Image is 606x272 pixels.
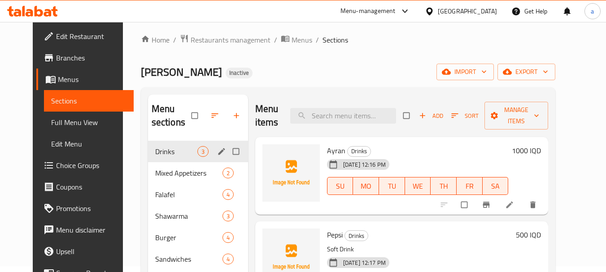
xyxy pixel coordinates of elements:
button: TH [431,177,457,195]
button: export [497,64,555,80]
button: Sort [449,109,481,123]
a: Coupons [36,176,134,198]
span: WE [409,180,427,193]
div: Inactive [226,68,253,78]
span: Restaurants management [191,35,270,45]
span: Full Menu View [51,117,127,128]
a: Edit Restaurant [36,26,134,47]
span: TU [383,180,401,193]
input: search [290,108,396,124]
span: Branches [56,52,127,63]
span: a [591,6,594,16]
a: Menus [281,34,312,46]
span: 3 [198,147,208,156]
span: Inactive [226,69,253,77]
span: SA [486,180,505,193]
h2: Menu sections [152,102,192,129]
div: items [222,232,234,243]
span: [PERSON_NAME] [141,62,222,82]
div: Drinks3edit [148,141,248,162]
div: Drinks [347,146,371,157]
button: SA [483,177,509,195]
li: / [274,35,277,45]
button: Add [417,109,445,123]
span: Shawarma [155,211,222,221]
a: Restaurants management [180,34,270,46]
span: 4 [223,233,233,242]
img: Ayran [262,144,320,202]
a: Choice Groups [36,155,134,176]
span: Menus [292,35,312,45]
a: Branches [36,47,134,69]
div: items [222,211,234,221]
span: Sort [451,111,479,121]
span: Mixed Appetizers [155,168,222,178]
span: export [505,66,548,78]
a: Edit Menu [44,133,134,155]
div: items [222,189,234,200]
button: edit [216,146,229,157]
a: Promotions [36,198,134,219]
div: Drinks [344,230,368,241]
span: Promotions [56,203,127,214]
div: Mixed Appetizers2 [148,162,248,184]
span: Sections [51,95,127,106]
span: SU [331,180,350,193]
div: Menu-management [340,6,396,17]
div: Falafel [155,189,222,200]
span: Sandwiches [155,254,222,264]
li: / [173,35,176,45]
span: Add item [417,109,445,123]
button: Manage items [484,102,548,130]
div: Falafel4 [148,184,248,205]
h6: 1000 IQD [512,144,541,157]
span: 3 [223,212,233,220]
div: Burger4 [148,227,248,248]
div: items [197,146,209,157]
a: Sections [44,90,134,112]
span: Select to update [456,196,475,213]
span: Drinks [348,146,371,156]
span: Pepsi [327,228,343,242]
nav: breadcrumb [141,34,556,46]
button: Branch-specific-item [476,195,498,215]
span: FR [460,180,479,193]
div: Sandwiches4 [148,248,248,270]
a: Upsell [36,241,134,262]
a: Menu disclaimer [36,219,134,241]
button: delete [523,195,545,215]
span: TH [434,180,453,193]
span: Select section [398,107,417,124]
span: [DATE] 12:17 PM [340,259,389,267]
button: import [436,64,494,80]
button: MO [353,177,379,195]
span: Sort sections [205,106,227,125]
div: [GEOGRAPHIC_DATA] [438,6,497,16]
span: 4 [223,190,233,199]
button: TU [379,177,405,195]
div: items [222,168,234,178]
button: WE [405,177,431,195]
h2: Menu items [255,102,280,129]
a: Menus [36,69,134,90]
a: Edit menu item [505,200,516,209]
span: Sort items [445,109,484,123]
span: [DATE] 12:16 PM [340,160,389,169]
span: Drinks [155,146,197,157]
span: Add [419,111,443,121]
span: Sections [323,35,348,45]
h6: 500 IQD [516,229,541,241]
span: 2 [223,169,233,177]
div: Burger [155,232,222,243]
span: Menu disclaimer [56,225,127,235]
span: Edit Menu [51,138,127,149]
span: Choice Groups [56,160,127,171]
span: Menus [58,74,127,85]
span: 4 [223,255,233,263]
span: import [444,66,487,78]
span: Upsell [56,246,127,257]
div: items [222,254,234,264]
